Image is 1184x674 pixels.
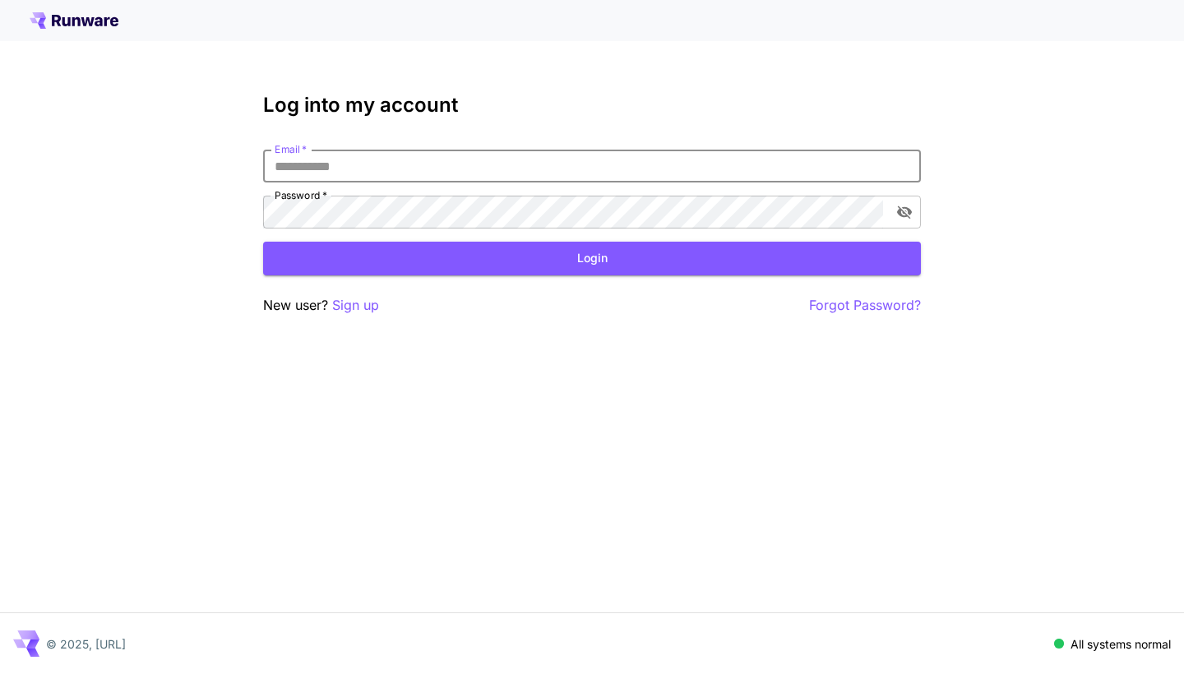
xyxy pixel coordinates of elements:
[275,142,307,156] label: Email
[1071,635,1171,653] p: All systems normal
[275,188,327,202] label: Password
[46,635,126,653] p: © 2025, [URL]
[263,295,379,316] p: New user?
[263,94,921,117] h3: Log into my account
[263,242,921,275] button: Login
[890,197,919,227] button: toggle password visibility
[332,295,379,316] button: Sign up
[809,295,921,316] button: Forgot Password?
